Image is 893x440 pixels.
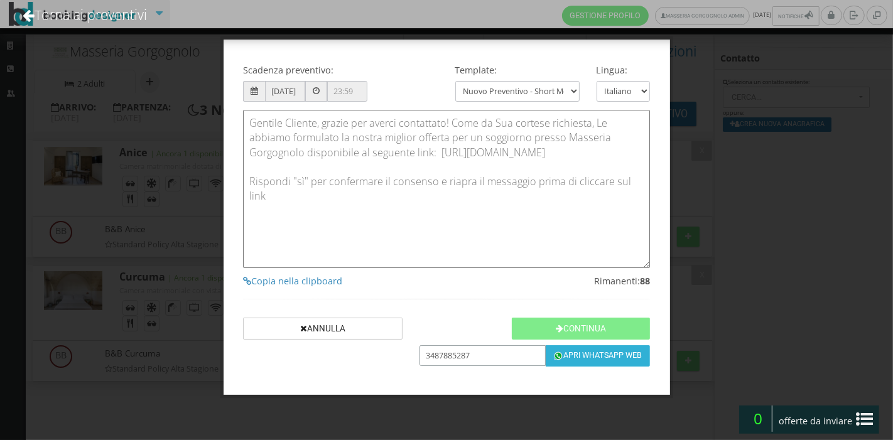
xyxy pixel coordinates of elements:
[553,351,563,361] img: whatsapp-50.png
[243,318,403,340] button: Annulla
[594,276,650,286] h4: Rimanenti:
[243,65,367,75] h4: Scadenza preventivo:
[512,318,650,340] button: Continua
[745,405,772,432] span: 0
[419,345,545,366] input: Numero whatsapp
[640,275,650,287] b: 88
[243,276,650,286] a: Copia nella clipboard
[775,411,857,431] span: offerte da inviare
[546,345,650,367] button: Apri Whatsapp Web
[327,81,367,102] input: 23:59
[455,65,580,75] h4: Template:
[597,65,651,75] h4: Lingua:
[265,81,305,102] input: Tra 7 GIORNI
